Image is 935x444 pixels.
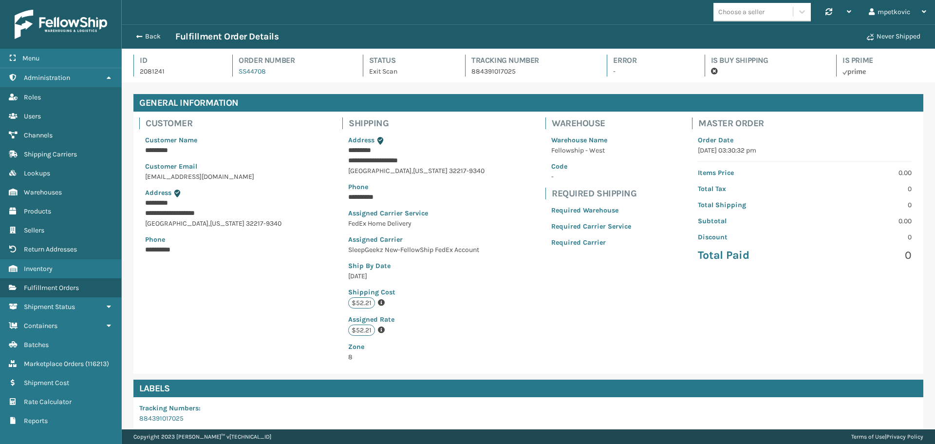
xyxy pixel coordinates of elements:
[239,67,266,76] a: SS44708
[24,398,72,406] span: Rate Calculator
[861,27,926,46] button: Never Shipped
[552,188,637,199] h4: Required Shipping
[867,34,874,40] i: Never Shipped
[348,218,485,229] p: FedEx Home Delivery
[24,379,69,387] span: Shipment Cost
[24,265,53,273] span: Inventory
[22,54,39,62] span: Menu
[698,200,799,210] p: Total Shipping
[24,360,84,368] span: Marketplace Orders
[413,167,448,175] span: [US_STATE]
[210,219,244,228] span: [US_STATE]
[811,168,912,178] p: 0.00
[24,169,50,177] span: Lookups
[811,232,912,242] p: 0
[698,232,799,242] p: Discount
[551,161,631,172] p: Code
[24,131,53,139] span: Channels
[851,433,885,440] a: Terms of Use
[613,55,687,66] h4: Error
[24,284,79,292] span: Fulfillment Orders
[348,136,374,144] span: Address
[145,172,281,182] p: [EMAIL_ADDRESS][DOMAIN_NAME]
[551,237,631,248] p: Required Carrier
[552,117,637,129] h4: Warehouse
[145,135,281,145] p: Customer Name
[24,74,70,82] span: Administration
[851,429,923,444] div: |
[698,135,912,145] p: Order Date
[551,221,631,232] p: Required Carrier Service
[24,112,41,120] span: Users
[842,55,923,66] h4: Is Prime
[711,55,819,66] h4: Is Buy Shipping
[349,117,490,129] h4: Shipping
[24,322,57,330] span: Containers
[348,167,411,175] span: [GEOGRAPHIC_DATA]
[811,216,912,226] p: 0.00
[698,168,799,178] p: Items Price
[24,188,62,196] span: Warehouses
[471,66,589,77] p: 884391017025
[140,55,215,66] h4: Id
[698,184,799,194] p: Total Tax
[85,360,109,368] span: ( 116213 )
[24,245,77,253] span: Return Addresses
[15,10,107,39] img: logo
[24,341,49,349] span: Batches
[24,150,77,158] span: Shipping Carriers
[175,31,279,42] h3: Fulfillment Order Details
[411,167,413,175] span: ,
[811,248,912,263] p: 0
[718,7,765,17] div: Choose a seller
[145,189,171,197] span: Address
[348,234,485,245] p: Assigned Carrier
[133,429,271,444] p: Copyright 2023 [PERSON_NAME]™ v [TECHNICAL_ID]
[348,342,485,361] span: 8
[145,234,281,245] p: Phone
[24,417,48,425] span: Reports
[348,314,485,325] p: Assigned Rate
[348,208,485,218] p: Assigned Carrier Service
[471,55,589,66] h4: Tracking Number
[551,135,631,145] p: Warehouse Name
[348,261,485,271] p: Ship By Date
[140,66,215,77] p: 2081241
[139,404,201,412] span: Tracking Numbers :
[145,161,281,172] p: Customer Email
[348,287,485,297] p: Shipping Cost
[348,182,485,192] p: Phone
[133,94,923,112] h4: General Information
[369,66,448,77] p: Exit Scan
[139,414,184,423] a: 884391017025
[145,219,208,228] span: [GEOGRAPHIC_DATA]
[24,303,75,311] span: Shipment Status
[348,342,485,352] p: Zone
[131,32,175,41] button: Back
[698,145,912,155] p: [DATE] 03:30:32 pm
[146,117,287,129] h4: Customer
[24,226,44,234] span: Sellers
[24,93,41,101] span: Roles
[449,167,485,175] span: 32217-9340
[811,184,912,194] p: 0
[369,55,448,66] h4: Status
[698,248,799,263] p: Total Paid
[551,145,631,155] p: Fellowship - West
[698,216,799,226] p: Subtotal
[698,117,917,129] h4: Master Order
[886,433,923,440] a: Privacy Policy
[246,219,281,228] span: 32217-9340
[613,66,687,77] p: -
[133,380,923,397] h4: Labels
[811,200,912,210] p: 0
[551,172,631,182] p: -
[24,207,51,215] span: Products
[348,325,375,336] p: $52.21
[208,219,210,228] span: ,
[239,55,345,66] h4: Order Number
[551,205,631,215] p: Required Warehouse
[348,297,375,309] p: $52.21
[348,245,485,255] p: SleepGeekz New-FellowShip FedEx Account
[348,271,485,281] p: [DATE]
